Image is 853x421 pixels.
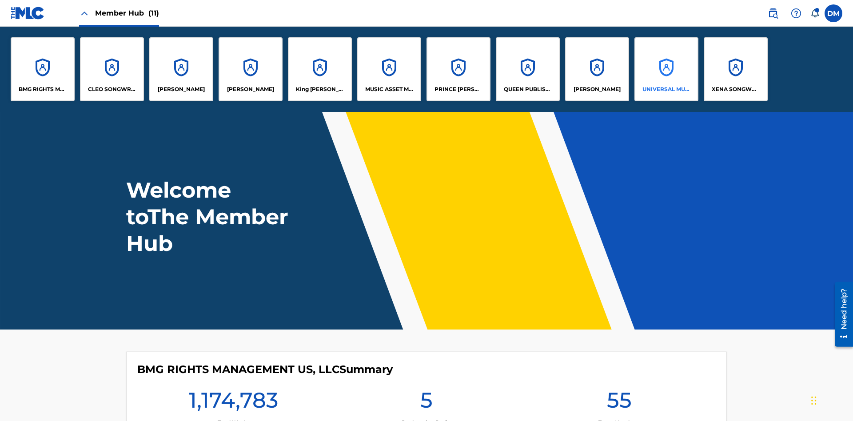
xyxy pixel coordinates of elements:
p: EYAMA MCSINGER [227,85,274,93]
h1: 55 [607,387,632,419]
a: AccountsPRINCE [PERSON_NAME] [426,37,490,101]
iframe: Chat Widget [809,378,853,421]
a: AccountsMUSIC ASSET MANAGEMENT (MAM) [357,37,421,101]
div: User Menu [825,4,842,22]
a: AccountsQUEEN PUBLISHA [496,37,560,101]
a: Accounts[PERSON_NAME] [149,37,213,101]
iframe: Resource Center [828,278,853,351]
a: AccountsKing [PERSON_NAME] [288,37,352,101]
p: BMG RIGHTS MANAGEMENT US, LLC [19,85,67,93]
a: AccountsUNIVERSAL MUSIC PUB GROUP [634,37,698,101]
img: search [768,8,778,19]
p: RONALD MCTESTERSON [574,85,621,93]
p: XENA SONGWRITER [712,85,760,93]
div: Notifications [810,9,819,18]
a: Accounts[PERSON_NAME] [219,37,283,101]
span: (11) [148,9,159,17]
p: UNIVERSAL MUSIC PUB GROUP [642,85,691,93]
a: AccountsCLEO SONGWRITER [80,37,144,101]
a: AccountsBMG RIGHTS MANAGEMENT US, LLC [11,37,75,101]
p: CLEO SONGWRITER [88,85,136,93]
h1: Welcome to The Member Hub [126,177,292,257]
img: MLC Logo [11,7,45,20]
h1: 1,174,783 [189,387,278,419]
a: Public Search [764,4,782,22]
h4: BMG RIGHTS MANAGEMENT US, LLC [137,363,393,376]
p: King McTesterson [296,85,344,93]
h1: 5 [420,387,433,419]
div: Drag [811,387,817,414]
p: PRINCE MCTESTERSON [434,85,483,93]
a: Accounts[PERSON_NAME] [565,37,629,101]
div: Help [787,4,805,22]
span: Member Hub [95,8,159,18]
p: ELVIS COSTELLO [158,85,205,93]
p: MUSIC ASSET MANAGEMENT (MAM) [365,85,414,93]
img: Close [79,8,90,19]
a: AccountsXENA SONGWRITER [704,37,768,101]
p: QUEEN PUBLISHA [504,85,552,93]
img: help [791,8,801,19]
